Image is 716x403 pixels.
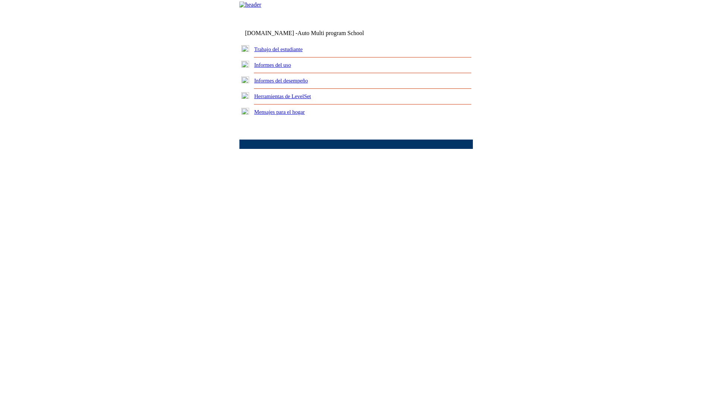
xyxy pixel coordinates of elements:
img: plus.gif [241,61,249,68]
img: plus.gif [241,108,249,115]
a: Trabajo del estudiante [254,46,303,52]
img: header [239,1,261,8]
td: [DOMAIN_NAME] - [245,30,382,37]
nobr: Auto Multi program School [298,30,364,36]
a: Informes del desempeño [254,78,308,84]
a: Mensajes para el hogar [254,109,305,115]
img: plus.gif [241,92,249,99]
a: Herramientas de LevelSet [254,93,311,99]
img: plus.gif [241,45,249,52]
img: plus.gif [241,76,249,83]
a: Informes del uso [254,62,291,68]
